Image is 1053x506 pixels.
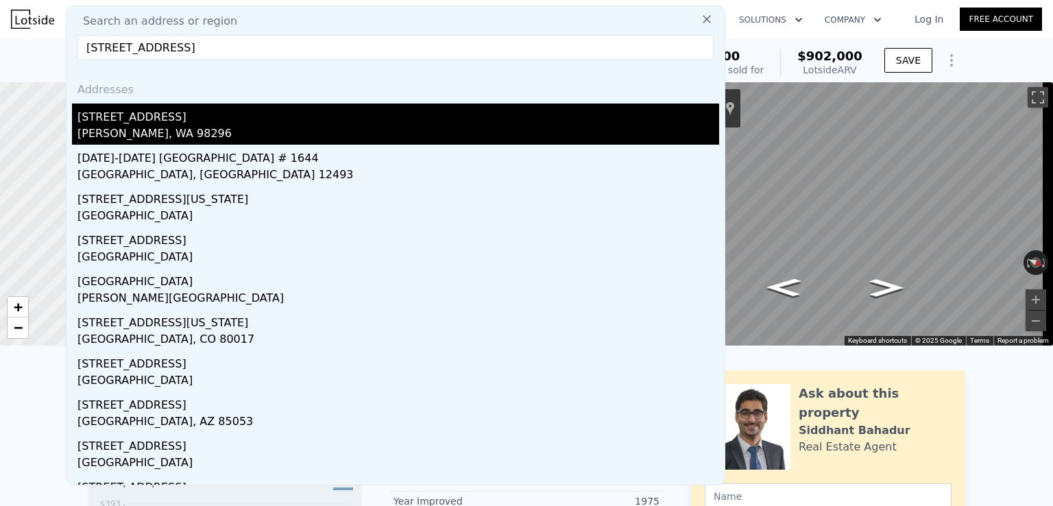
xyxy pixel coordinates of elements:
[1023,253,1050,272] button: Reset the view
[1041,250,1049,275] button: Rotate clockwise
[1028,87,1048,108] button: Toggle fullscreen view
[799,384,952,422] div: Ask about this property
[725,101,735,116] a: Show location on map
[11,10,54,29] img: Lotside
[77,186,719,208] div: [STREET_ADDRESS][US_STATE]
[97,475,225,497] div: Price per Square Foot
[77,227,719,249] div: [STREET_ADDRESS]
[77,208,719,227] div: [GEOGRAPHIC_DATA]
[938,47,965,74] button: Show Options
[799,422,910,439] div: Siddhant Bahadur
[77,249,719,268] div: [GEOGRAPHIC_DATA]
[960,8,1042,31] a: Free Account
[856,275,917,301] path: Go Northwest, Elliott Rd
[970,337,989,344] a: Terms (opens in new tab)
[77,350,719,372] div: [STREET_ADDRESS]
[77,391,719,413] div: [STREET_ADDRESS]
[77,290,719,309] div: [PERSON_NAME][GEOGRAPHIC_DATA]
[814,8,893,32] button: Company
[77,433,719,455] div: [STREET_ADDRESS]
[77,474,719,496] div: [STREET_ADDRESS]
[997,337,1049,344] a: Report a problem
[77,167,719,186] div: [GEOGRAPHIC_DATA], [GEOGRAPHIC_DATA] 12493
[72,71,719,104] div: Addresses
[77,125,719,145] div: [PERSON_NAME], WA 98296
[77,413,719,433] div: [GEOGRAPHIC_DATA], AZ 85053
[1024,250,1031,275] button: Rotate counterclockwise
[797,63,862,77] div: Lotside ARV
[14,298,23,315] span: +
[627,82,1053,346] div: Map
[77,145,719,167] div: [DATE]-[DATE] [GEOGRAPHIC_DATA] # 1644
[77,104,719,125] div: [STREET_ADDRESS]
[77,268,719,290] div: [GEOGRAPHIC_DATA]
[8,297,28,317] a: Zoom in
[14,319,23,336] span: −
[1026,311,1046,331] button: Zoom out
[799,439,897,455] div: Real Estate Agent
[77,455,719,474] div: [GEOGRAPHIC_DATA]
[77,309,719,331] div: [STREET_ADDRESS][US_STATE]
[77,35,714,60] input: Enter an address, city, region, neighborhood or zip code
[898,12,960,26] a: Log In
[77,331,719,350] div: [GEOGRAPHIC_DATA], CO 80017
[728,8,814,32] button: Solutions
[627,82,1053,346] div: Street View
[8,317,28,338] a: Zoom out
[752,274,816,301] path: Go South, Elliott Rd
[77,372,719,391] div: [GEOGRAPHIC_DATA]
[1026,289,1046,310] button: Zoom in
[848,336,907,346] button: Keyboard shortcuts
[884,48,932,73] button: SAVE
[72,13,237,29] span: Search an address or region
[915,337,962,344] span: © 2025 Google
[797,49,862,63] span: $902,000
